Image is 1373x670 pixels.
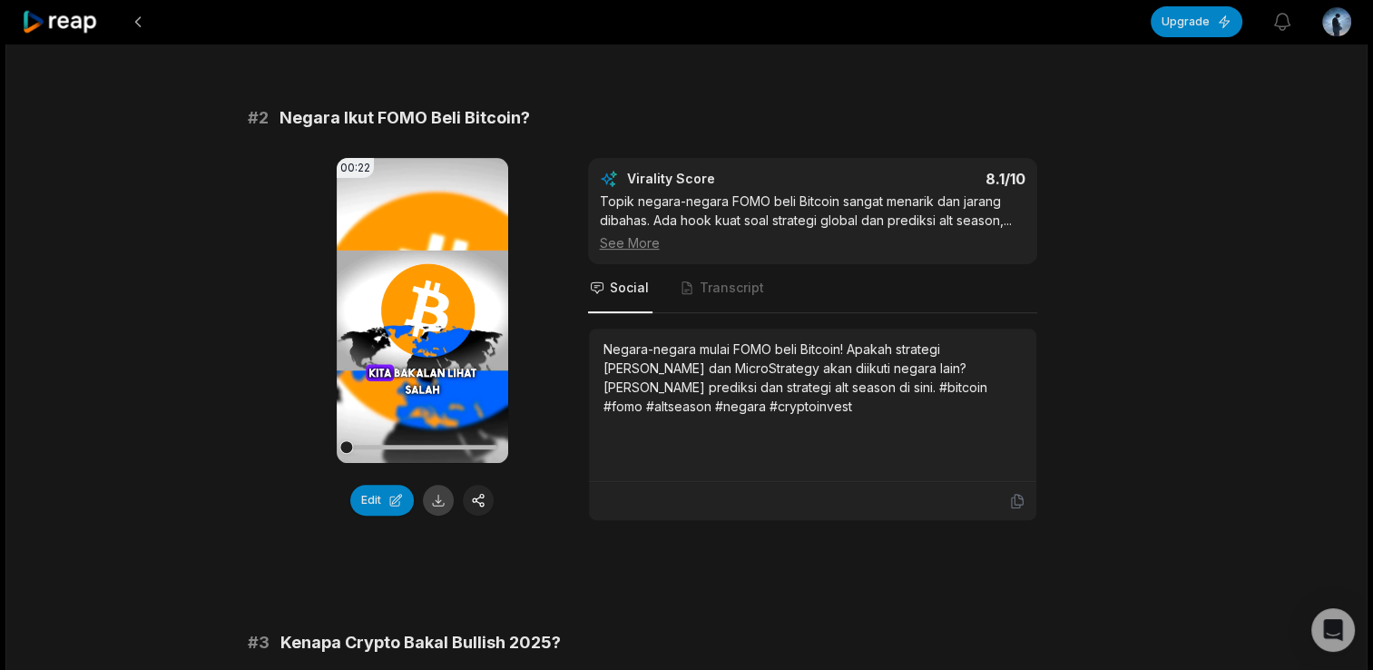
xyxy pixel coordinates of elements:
div: See More [600,233,1025,252]
video: Your browser does not support mp4 format. [337,158,508,463]
div: 8.1 /10 [830,170,1025,188]
span: Transcript [700,279,764,297]
span: # 2 [248,105,269,131]
span: # 3 [248,630,270,655]
button: Edit [350,485,414,516]
div: Topik negara-negara FOMO beli Bitcoin sangat menarik dan jarang dibahas. Ada hook kuat soal strat... [600,192,1025,252]
span: Negara Ikut FOMO Beli Bitcoin? [280,105,530,131]
nav: Tabs [588,264,1037,313]
span: Kenapa Crypto Bakal Bullish 2025? [280,630,561,655]
div: Virality Score [627,170,822,188]
span: Social [610,279,649,297]
div: Negara-negara mulai FOMO beli Bitcoin! Apakah strategi [PERSON_NAME] dan MicroStrategy akan diiku... [603,340,1022,416]
div: Open Intercom Messenger [1311,608,1355,652]
button: Upgrade [1151,6,1242,37]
